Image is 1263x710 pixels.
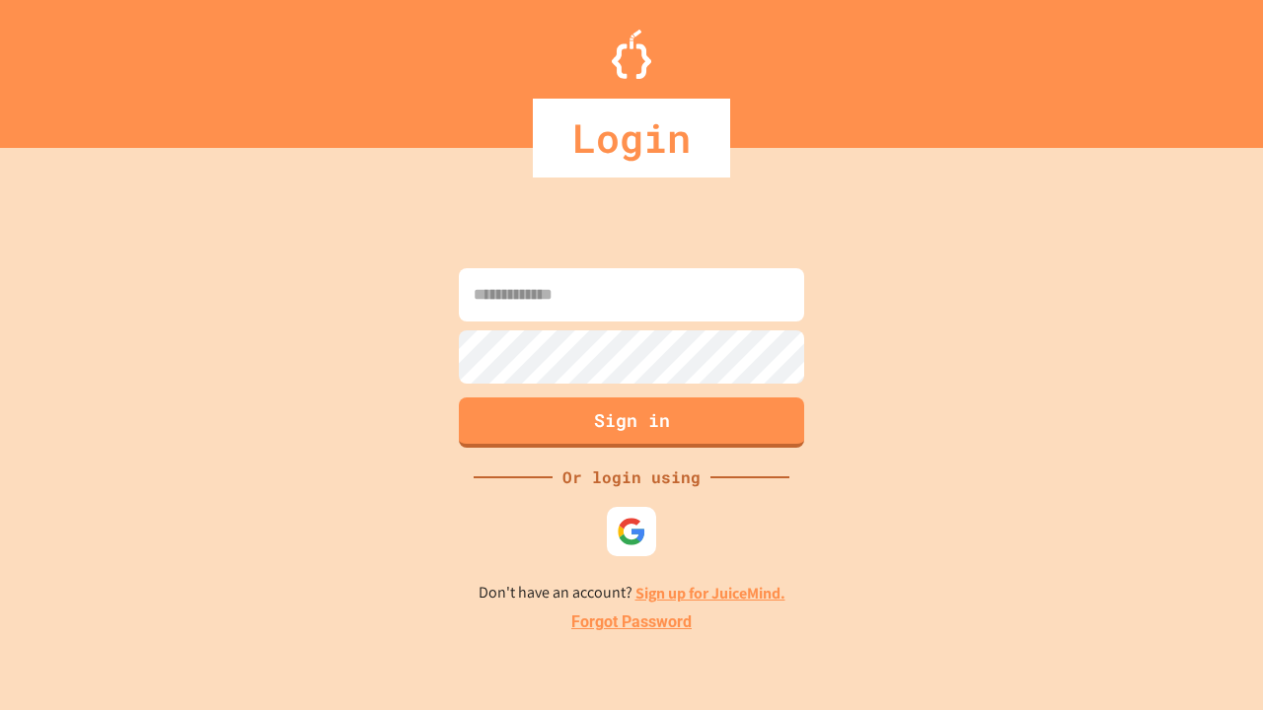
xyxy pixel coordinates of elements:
[612,30,651,79] img: Logo.svg
[617,517,646,546] img: google-icon.svg
[553,465,710,489] div: Or login using
[479,581,785,605] p: Don't have an account?
[459,397,804,448] button: Sign in
[571,610,692,634] a: Forgot Password
[635,583,785,603] a: Sign up for JuiceMind.
[533,99,730,177] div: Login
